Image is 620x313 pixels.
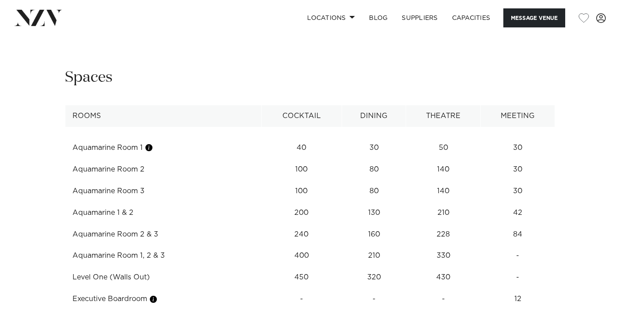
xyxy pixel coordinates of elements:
[481,245,555,267] td: -
[406,202,481,224] td: 210
[65,137,262,159] td: Aquamarine Room 1
[406,288,481,310] td: -
[65,267,262,288] td: Level One (Walls Out)
[261,105,342,127] th: Cocktail
[261,202,342,224] td: 200
[342,267,406,288] td: 320
[14,10,62,26] img: nzv-logo.png
[300,8,362,27] a: Locations
[261,224,342,245] td: 240
[481,267,555,288] td: -
[65,288,262,310] td: Executive Boardroom
[481,202,555,224] td: 42
[342,202,406,224] td: 130
[65,68,113,88] h2: Spaces
[406,224,481,245] td: 228
[261,267,342,288] td: 450
[406,267,481,288] td: 430
[362,8,395,27] a: BLOG
[342,137,406,159] td: 30
[481,159,555,180] td: 30
[261,288,342,310] td: -
[481,105,555,127] th: Meeting
[342,245,406,267] td: 210
[261,245,342,267] td: 400
[342,224,406,245] td: 160
[445,8,498,27] a: Capacities
[261,137,342,159] td: 40
[65,245,262,267] td: Aquamarine Room 1, 2 & 3
[503,8,565,27] button: Message Venue
[481,137,555,159] td: 30
[406,137,481,159] td: 50
[406,245,481,267] td: 330
[342,288,406,310] td: -
[65,224,262,245] td: Aquamarine Room 2 & 3
[261,159,342,180] td: 100
[481,224,555,245] td: 84
[406,105,481,127] th: Theatre
[261,180,342,202] td: 100
[342,159,406,180] td: 80
[65,180,262,202] td: Aquamarine Room 3
[481,288,555,310] td: 12
[342,105,406,127] th: Dining
[342,180,406,202] td: 80
[65,159,262,180] td: Aquamarine Room 2
[65,202,262,224] td: Aquamarine 1 & 2
[65,105,262,127] th: Rooms
[395,8,445,27] a: SUPPLIERS
[406,159,481,180] td: 140
[481,180,555,202] td: 30
[406,180,481,202] td: 140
